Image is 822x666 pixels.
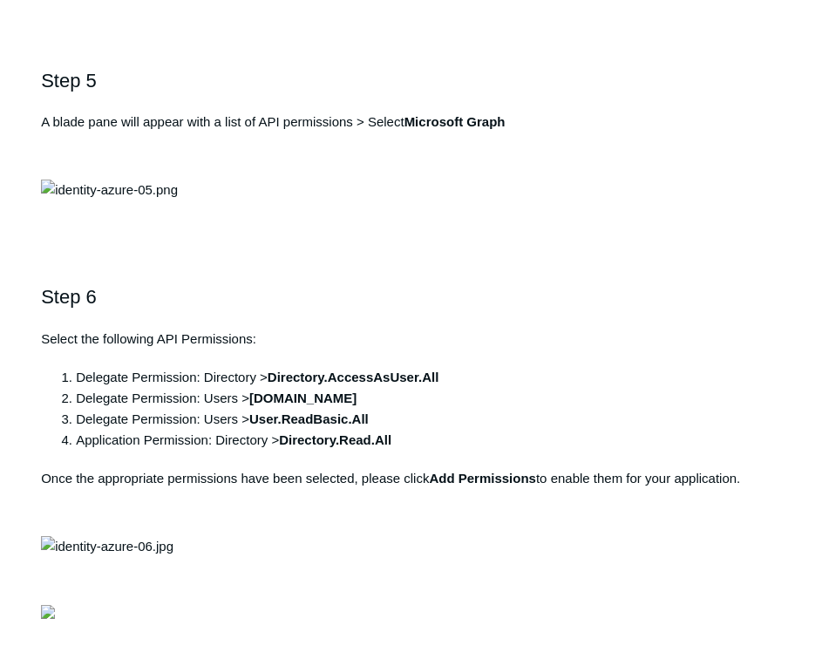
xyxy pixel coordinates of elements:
p: Once the appropriate permissions have been selected, please click to enable them for your applica... [41,468,781,489]
strong: [DOMAIN_NAME] [249,391,357,405]
strong: Add Permissions [429,471,536,486]
li: Delegate Permission: Users > [76,388,781,409]
strong: Directory.AccessAsUser.All [268,370,439,384]
p: Select the following API Permissions: [41,329,781,350]
img: 39545716397459 [41,605,55,619]
img: identity-azure-06.jpg [41,536,173,557]
img: identity-azure-05.png [41,180,178,200]
h2: Step 5 [41,65,781,96]
li: Delegate Permission: Users > [76,409,781,430]
strong: User.ReadBasic.All [249,411,369,426]
strong: Directory.Read.All [279,432,391,447]
li: Application Permission: Directory > [76,430,781,451]
strong: Microsoft Graph [404,114,506,129]
li: Delegate Permission: Directory > [76,367,781,388]
h2: Step 6 [41,282,781,312]
p: A blade pane will appear with a list of API permissions > Select [41,112,781,133]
